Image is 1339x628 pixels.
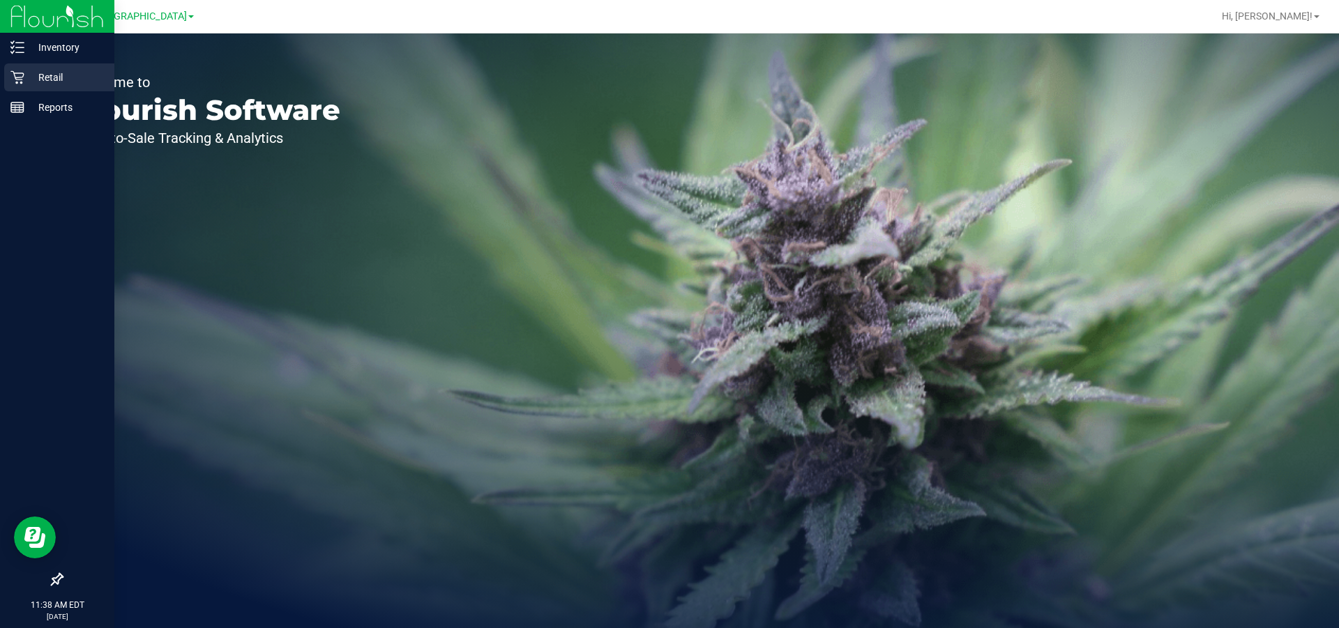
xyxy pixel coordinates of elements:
inline-svg: Retail [10,70,24,84]
inline-svg: Reports [10,100,24,114]
inline-svg: Inventory [10,40,24,54]
p: [DATE] [6,611,108,622]
span: [GEOGRAPHIC_DATA] [91,10,187,22]
p: 11:38 AM EDT [6,599,108,611]
p: Seed-to-Sale Tracking & Analytics [75,131,340,145]
iframe: Resource center [14,516,56,558]
p: Inventory [24,39,108,56]
p: Retail [24,69,108,86]
p: Welcome to [75,75,340,89]
span: Hi, [PERSON_NAME]! [1222,10,1312,22]
p: Reports [24,99,108,116]
p: Flourish Software [75,96,340,124]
